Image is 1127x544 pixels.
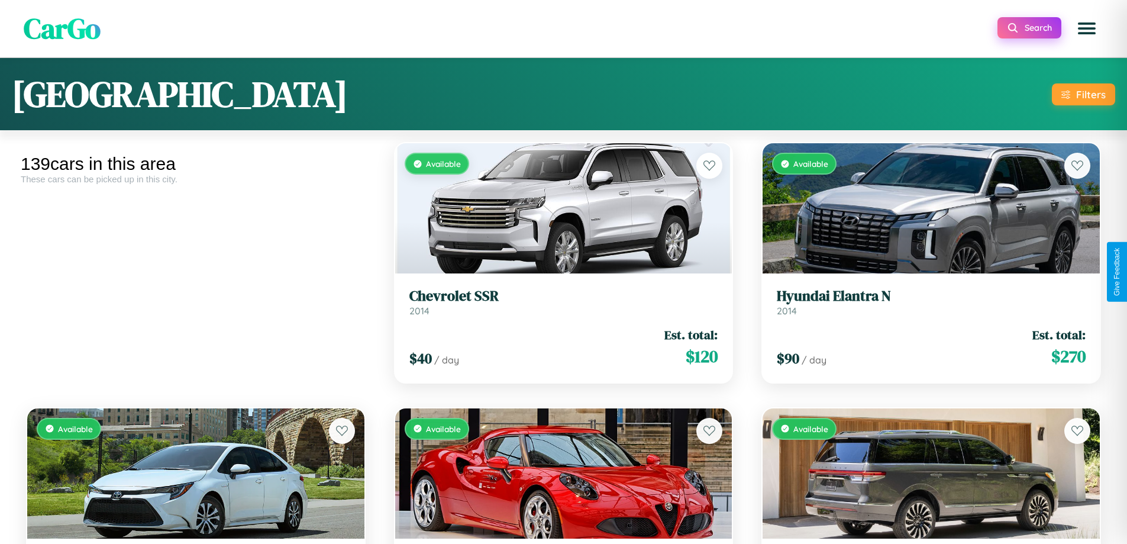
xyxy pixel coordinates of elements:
[1070,12,1103,45] button: Open menu
[409,305,430,317] span: 2014
[12,70,348,118] h1: [GEOGRAPHIC_DATA]
[793,424,828,434] span: Available
[1076,88,1106,101] div: Filters
[426,424,461,434] span: Available
[1113,248,1121,296] div: Give Feedback
[997,17,1061,38] button: Search
[777,288,1086,305] h3: Hyundai Elantra N
[777,349,799,368] span: $ 90
[793,159,828,169] span: Available
[24,9,101,48] span: CarGo
[21,154,371,174] div: 139 cars in this area
[58,424,93,434] span: Available
[664,326,718,343] span: Est. total:
[426,159,461,169] span: Available
[777,288,1086,317] a: Hyundai Elantra N2014
[777,305,797,317] span: 2014
[802,354,826,366] span: / day
[1051,345,1086,368] span: $ 270
[409,288,718,317] a: Chevrolet SSR2014
[409,349,432,368] span: $ 40
[1052,83,1115,105] button: Filters
[1032,326,1086,343] span: Est. total:
[686,345,718,368] span: $ 120
[21,174,371,184] div: These cars can be picked up in this city.
[1025,22,1052,33] span: Search
[409,288,718,305] h3: Chevrolet SSR
[434,354,459,366] span: / day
